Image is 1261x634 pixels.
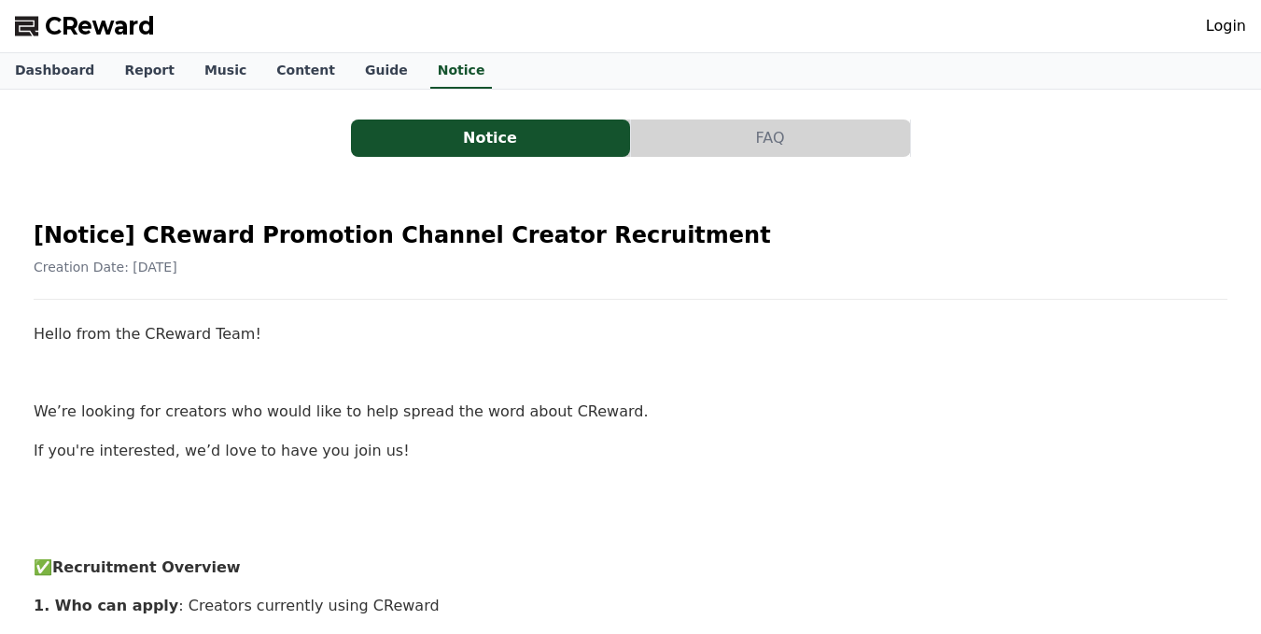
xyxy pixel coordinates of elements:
[430,53,493,89] a: Notice
[631,120,911,157] a: FAQ
[350,53,423,89] a: Guide
[261,53,350,89] a: Content
[351,120,631,157] a: Notice
[45,11,155,41] span: CReward
[34,400,1227,424] p: We’re looking for creators who would like to help spread the word about CReward.
[109,53,189,89] a: Report
[351,120,630,157] button: Notice
[52,558,241,576] strong: Recruitment Overview
[34,220,1227,250] h2: [Notice] CReward Promotion Channel Creator Recruitment
[631,120,910,157] button: FAQ
[189,53,261,89] a: Music
[1206,15,1246,37] a: Login
[34,322,1227,346] p: Hello from the CReward Team!
[34,594,1227,618] p: : Creators currently using CReward
[34,439,1227,463] p: If you're interested, we’d love to have you join us!
[15,11,155,41] a: CReward
[34,597,178,614] strong: 1. Who can apply
[34,260,177,275] span: Creation Date: [DATE]
[34,556,1227,580] p: ✅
